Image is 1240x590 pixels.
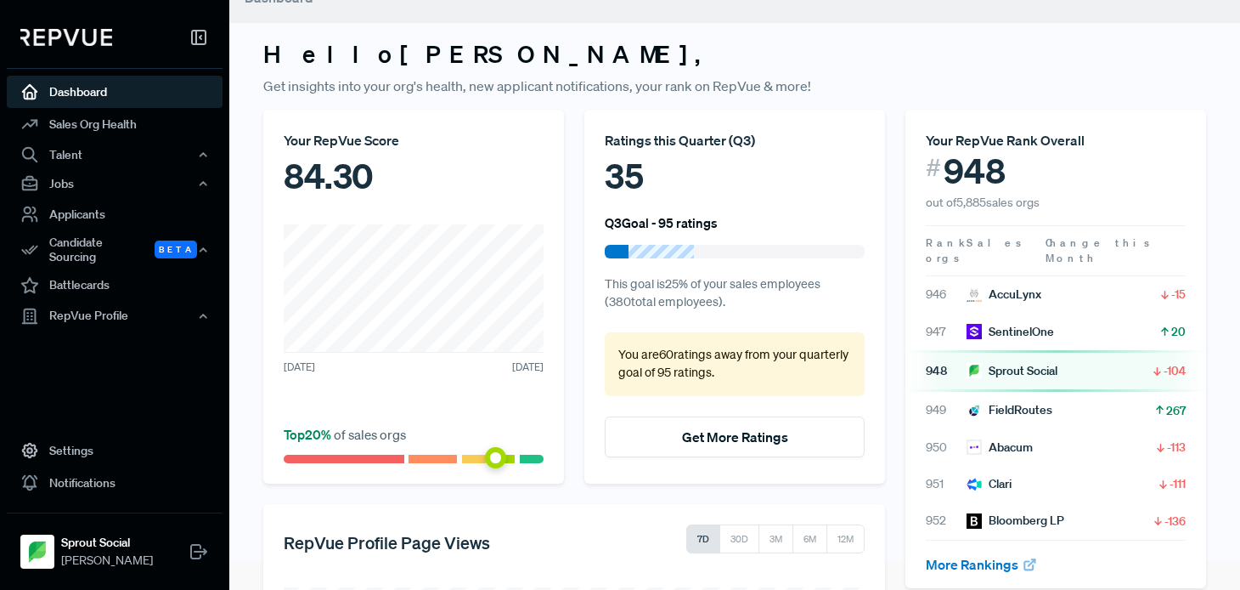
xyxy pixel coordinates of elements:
[605,215,718,230] h6: Q3 Goal - 95 ratings
[512,360,544,375] span: [DATE]
[7,434,223,467] a: Settings
[926,195,1040,210] span: out of 5,885 sales orgs
[605,417,865,457] button: Get More Ratings
[61,552,153,570] span: [PERSON_NAME]
[967,323,1054,341] div: SentinelOne
[1046,235,1153,265] span: Change this Month
[967,401,1052,419] div: FieldRoutes
[284,130,544,150] div: Your RepVue Score
[967,363,982,378] img: Sprout Social
[967,324,982,339] img: SentinelOne
[7,140,223,169] button: Talent
[1166,402,1186,419] span: 267
[284,360,315,375] span: [DATE]
[967,362,1057,380] div: Sprout Social
[826,525,865,553] button: 12M
[7,302,223,331] button: RepVue Profile
[967,287,982,303] img: AccuLynx
[758,525,793,553] button: 3M
[926,556,1038,573] a: More Rankings
[926,150,941,185] span: #
[61,534,153,552] strong: Sprout Social
[967,440,982,455] img: Abacum
[967,477,982,492] img: Clari
[926,235,967,251] span: Rank
[967,512,1064,530] div: Bloomberg LP
[926,475,967,493] span: 951
[1170,475,1186,492] span: -111
[926,401,967,419] span: 949
[20,29,112,46] img: RepVue
[618,346,851,383] p: You are 60 ratings away from your quarterly goal of 95 ratings .
[7,198,223,230] a: Applicants
[1164,513,1186,530] span: -136
[1171,323,1186,340] span: 20
[719,525,759,553] button: 30D
[605,275,865,312] p: This goal is 25 % of your sales employees ( 380 total employees).
[967,439,1033,457] div: Abacum
[1167,439,1186,456] span: -113
[926,439,967,457] span: 950
[967,286,1041,304] div: AccuLynx
[7,230,223,269] button: Candidate Sourcing Beta
[7,513,223,576] a: Sprout SocialSprout Social[PERSON_NAME]
[967,513,982,529] img: Bloomberg LP
[967,403,982,418] img: FieldRoutes
[926,286,967,304] span: 946
[7,467,223,499] a: Notifications
[967,475,1012,493] div: Clari
[284,426,334,443] span: Top 20 %
[284,150,544,201] div: 84.30
[926,235,1024,265] span: Sales orgs
[7,76,223,108] a: Dashboard
[155,241,197,258] span: Beta
[284,426,406,443] span: of sales orgs
[926,132,1085,149] span: Your RepVue Rank Overall
[24,538,51,565] img: Sprout Social
[605,130,865,150] div: Ratings this Quarter ( Q3 )
[263,40,1206,69] h3: Hello [PERSON_NAME] ,
[926,323,967,341] span: 947
[926,362,967,380] span: 948
[686,525,720,553] button: 7D
[792,525,827,553] button: 6M
[7,269,223,302] a: Battlecards
[284,532,490,553] h5: RepVue Profile Page Views
[926,512,967,530] span: 952
[1171,286,1186,303] span: -15
[1164,362,1186,379] span: -104
[7,108,223,140] a: Sales Org Health
[7,169,223,198] button: Jobs
[605,150,865,201] div: 35
[944,150,1006,191] span: 948
[263,76,1206,96] p: Get insights into your org's health, new applicant notifications, your rank on RepVue & more!
[7,230,223,269] div: Candidate Sourcing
